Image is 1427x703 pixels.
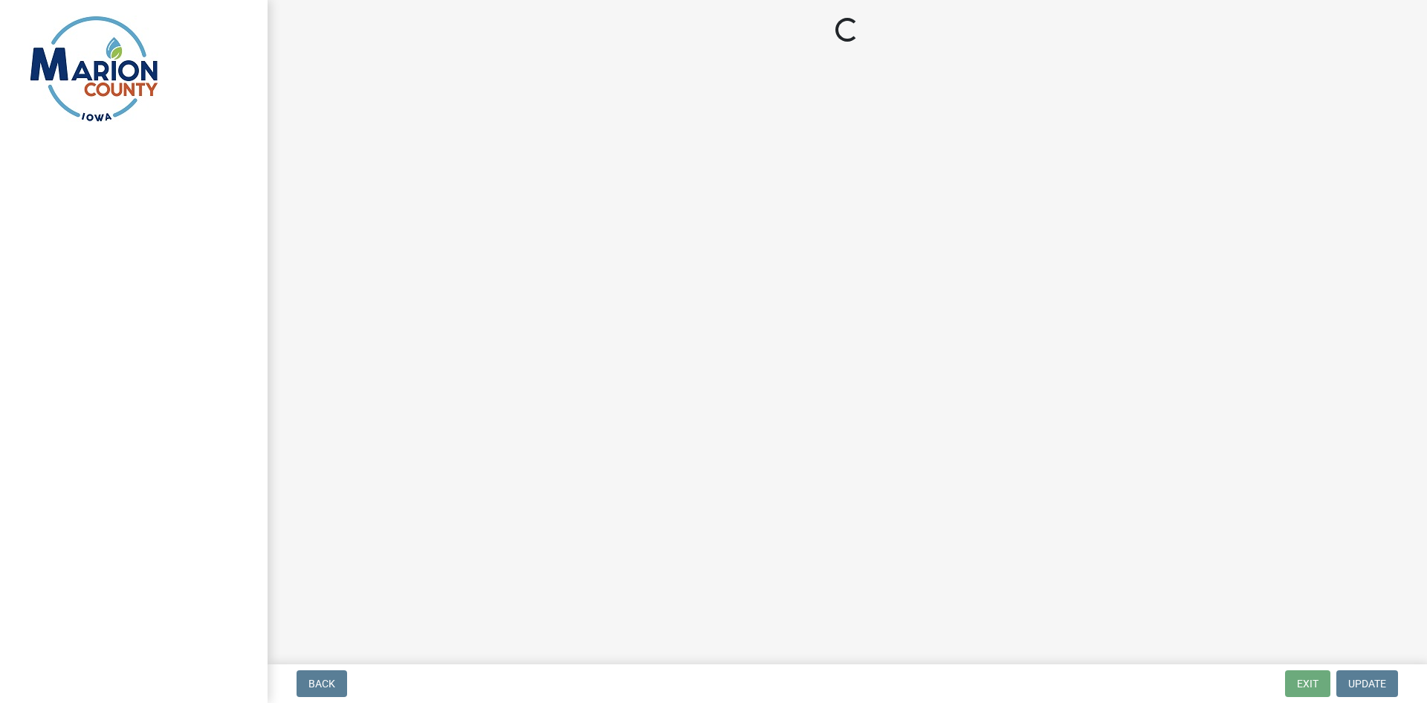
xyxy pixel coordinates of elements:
span: Back [308,678,335,690]
span: Update [1348,678,1386,690]
button: Back [297,670,347,697]
button: Exit [1285,670,1330,697]
button: Update [1336,670,1398,697]
img: Marion County, Iowa [30,16,158,122]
